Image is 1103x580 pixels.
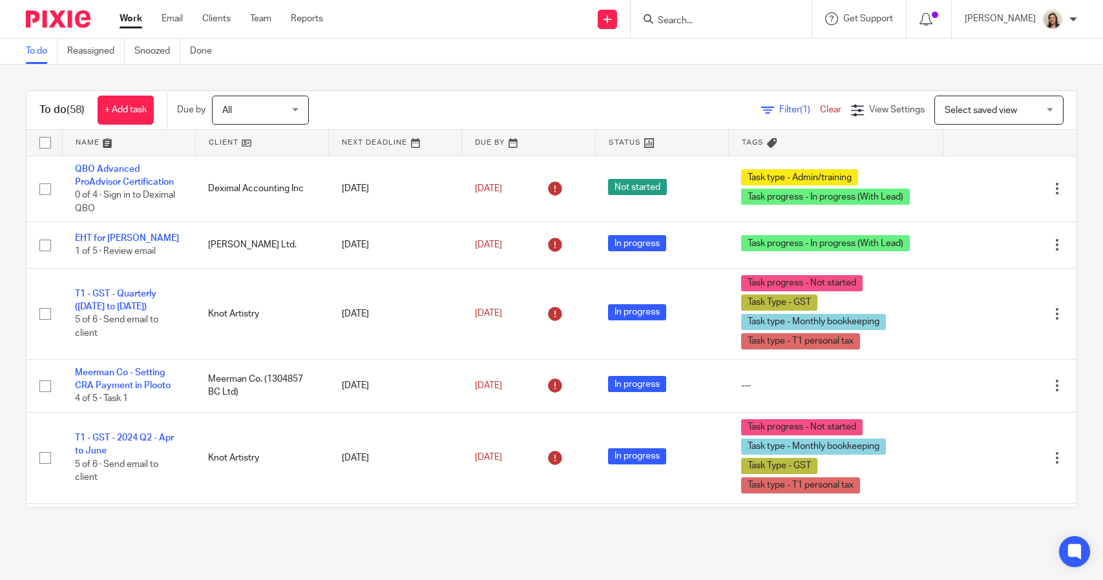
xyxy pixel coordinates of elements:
span: Task type - Admin/training [741,169,858,185]
span: Task type - T1 personal tax [741,333,860,349]
td: [DATE] [329,412,462,503]
span: Task progress - Not started [741,419,863,435]
span: Get Support [843,14,893,23]
span: (58) [67,105,85,115]
td: Knot Artistry [195,268,328,359]
span: Not started [608,179,667,195]
td: [PERSON_NAME] Ltd. [195,222,328,268]
span: 4 of 5 · Task 1 [75,395,128,404]
span: Task Type - GST [741,458,817,474]
span: [DATE] [475,240,502,249]
td: [DATE] [329,268,462,359]
a: To do [26,39,58,64]
span: Task progress - Not started [741,275,863,291]
a: Reports [291,12,323,25]
a: Clear [820,105,841,114]
span: [DATE] [475,309,502,318]
a: Work [120,12,142,25]
div: --- [741,379,930,392]
span: In progress [608,304,666,320]
td: Deximal Accounting Inc [195,156,328,222]
span: In progress [608,235,666,251]
td: Meerman Co. (1304857 BC Ltd) [195,359,328,412]
a: Email [162,12,183,25]
span: Task progress - In progress (With Lead) [741,235,910,251]
span: 5 of 6 · Send email to client [75,460,158,482]
span: (1) [800,105,810,114]
span: Task type - T1 personal tax [741,477,860,493]
span: Task type - Monthly bookkeeping [741,439,886,455]
td: [DATE] [329,359,462,412]
span: Task Type - GST [741,295,817,311]
span: Task type - Monthly bookkeeping [741,314,886,330]
td: [DATE] [329,222,462,268]
span: Select saved view [945,106,1017,115]
span: [DATE] [475,381,502,390]
a: Reassigned [67,39,125,64]
a: QBO Advanced ProAdvisor Certification [75,165,174,187]
span: All [222,106,232,115]
span: [DATE] [475,184,502,193]
td: Knot Artistry [195,412,328,503]
span: Task progress - In progress (With Lead) [741,189,910,205]
span: 1 of 5 · Review email [75,247,156,256]
a: Team [250,12,271,25]
td: [DATE] [329,156,462,222]
a: Done [190,39,222,64]
a: EHT for [PERSON_NAME] [75,234,179,243]
a: T1 - GST - 2024 Q2 - Apr to June [75,433,174,455]
span: [DATE] [475,453,502,462]
input: Search [657,16,773,27]
p: [PERSON_NAME] [965,12,1036,25]
span: In progress [608,448,666,464]
span: Filter [779,105,820,114]
img: Pixie [26,10,90,28]
a: Meerman Co - Setting CRA Payment in Plooto [75,368,171,390]
a: Snoozed [134,39,180,64]
span: Tags [742,139,764,146]
a: T1 - GST - Quarterly ([DATE] to [DATE]) [75,289,156,311]
h1: To do [39,103,85,117]
img: Morgan.JPG [1042,9,1063,30]
span: 5 of 6 · Send email to client [75,316,158,338]
span: In progress [608,376,666,392]
span: View Settings [869,105,925,114]
a: Clients [202,12,231,25]
a: + Add task [98,96,154,125]
span: 0 of 4 · Sign in to Deximal QBO [75,191,175,213]
p: Due by [177,103,205,116]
